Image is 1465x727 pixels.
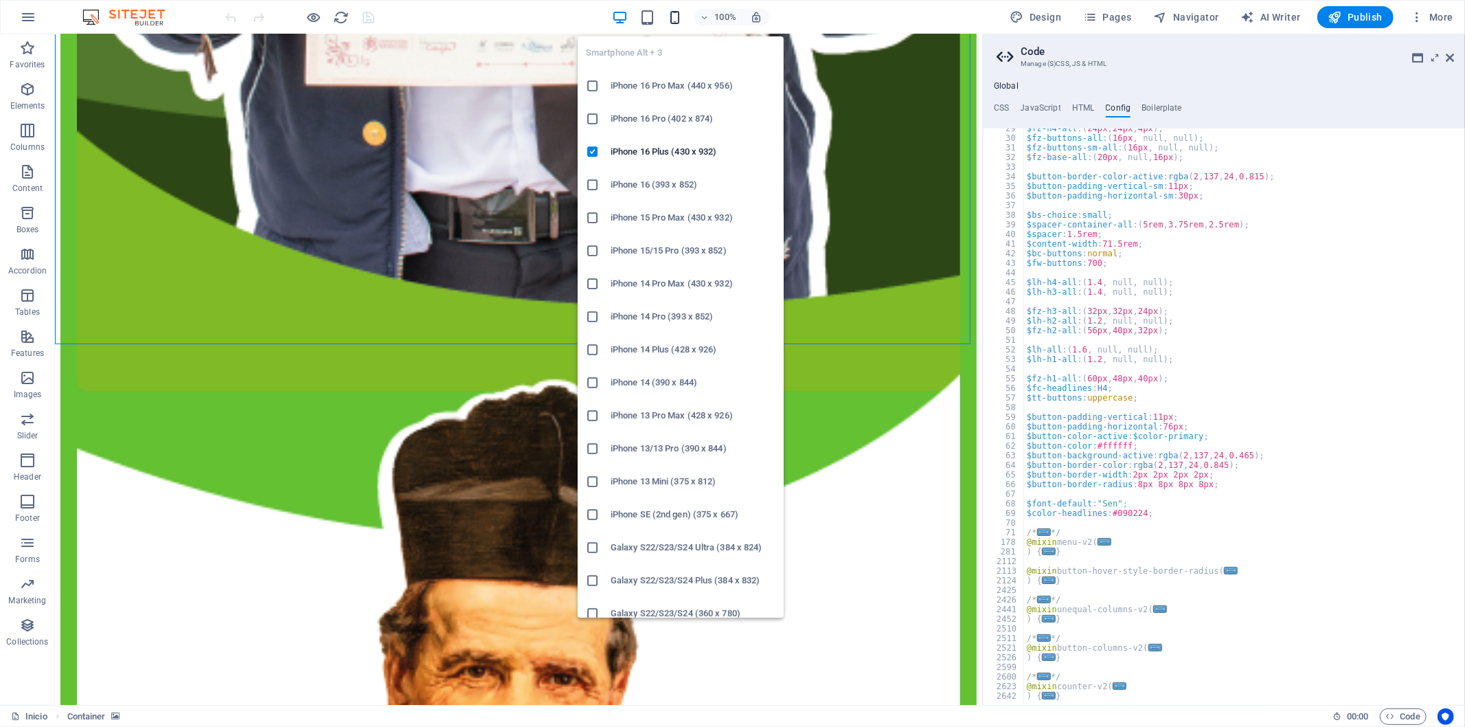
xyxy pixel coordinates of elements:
[984,480,1025,489] div: 66
[611,78,775,94] h6: iPhone 16 Pro Max (440 x 956)
[1098,538,1111,546] span: ...
[333,9,350,25] button: reload
[1153,605,1167,613] span: ...
[611,177,775,193] h6: iPhone 16 (393 x 852)
[611,210,775,226] h6: iPhone 15 Pro Max (430 x 932)
[984,547,1025,557] div: 281
[15,513,40,524] p: Footer
[984,672,1025,682] div: 2600
[984,364,1025,374] div: 54
[1236,6,1306,28] button: AI Writer
[79,9,182,25] img: Editor Logo
[14,471,41,482] p: Header
[1356,711,1359,722] span: :
[1042,653,1056,661] span: ...
[1037,673,1051,680] span: ...
[984,278,1025,287] div: 45
[306,9,322,25] button: Click here to leave preview mode and continue editing
[1410,10,1453,24] span: More
[611,539,775,556] h6: Galaxy S22/S23/S24 Ultra (384 x 824)
[1142,103,1182,118] h4: Boilerplate
[694,9,742,25] button: 100%
[984,258,1025,268] div: 43
[984,153,1025,162] div: 32
[8,265,47,276] p: Accordion
[984,316,1025,326] div: 49
[17,430,38,441] p: Slider
[10,100,45,111] p: Elements
[984,374,1025,383] div: 55
[984,605,1025,614] div: 2441
[1042,548,1056,555] span: ...
[984,220,1025,230] div: 39
[11,708,47,725] a: Click to cancel selection. Double-click to open Pages
[984,412,1025,422] div: 59
[714,9,736,25] h6: 100%
[14,389,42,400] p: Images
[334,10,350,25] i: Reload page
[984,508,1025,518] div: 69
[611,440,775,457] h6: iPhone 13/13 Pro (390 x 844)
[1106,103,1131,118] h4: Config
[1332,708,1369,725] h6: Session time
[611,374,775,391] h6: iPhone 14 (390 x 844)
[984,557,1025,566] div: 2112
[1241,10,1301,24] span: AI Writer
[984,634,1025,643] div: 2511
[611,144,775,160] h6: iPhone 16 Plus (430 x 932)
[984,576,1025,585] div: 2124
[67,708,106,725] span: Click to select. Double-click to edit
[984,489,1025,499] div: 67
[984,470,1025,480] div: 65
[984,691,1025,701] div: 2642
[984,383,1025,393] div: 56
[984,230,1025,239] div: 40
[984,191,1025,201] div: 36
[11,348,44,359] p: Features
[1005,6,1067,28] button: Design
[984,518,1025,528] div: 70
[1010,10,1062,24] span: Design
[16,224,39,235] p: Boxes
[1005,6,1067,28] div: Design (Ctrl+Alt+Y)
[1380,708,1427,725] button: Code
[984,239,1025,249] div: 41
[12,183,43,194] p: Content
[984,393,1025,403] div: 57
[994,81,1019,92] h4: Global
[611,473,775,490] h6: iPhone 13 Mini (375 x 812)
[611,407,775,424] h6: iPhone 13 Pro Max (428 x 926)
[984,403,1025,412] div: 58
[1405,6,1459,28] button: More
[984,172,1025,181] div: 34
[611,276,775,292] h6: iPhone 14 Pro Max (430 x 932)
[984,133,1025,143] div: 30
[984,499,1025,508] div: 68
[984,124,1025,133] div: 29
[1021,45,1454,58] h2: Code
[984,643,1025,653] div: 2521
[984,345,1025,355] div: 52
[984,201,1025,210] div: 37
[1083,10,1131,24] span: Pages
[15,306,40,317] p: Tables
[611,309,775,325] h6: iPhone 14 Pro (393 x 852)
[984,566,1025,576] div: 2113
[984,181,1025,191] div: 35
[984,441,1025,451] div: 62
[984,287,1025,297] div: 46
[984,460,1025,470] div: 64
[984,268,1025,278] div: 44
[1042,577,1056,584] span: ...
[1037,528,1051,536] span: ...
[10,59,45,70] p: Favorites
[1438,708,1454,725] button: Usercentrics
[984,595,1025,605] div: 2426
[984,162,1025,172] div: 33
[984,653,1025,662] div: 2526
[984,326,1025,335] div: 50
[984,335,1025,345] div: 51
[984,249,1025,258] div: 42
[984,306,1025,316] div: 48
[994,103,1009,118] h4: CSS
